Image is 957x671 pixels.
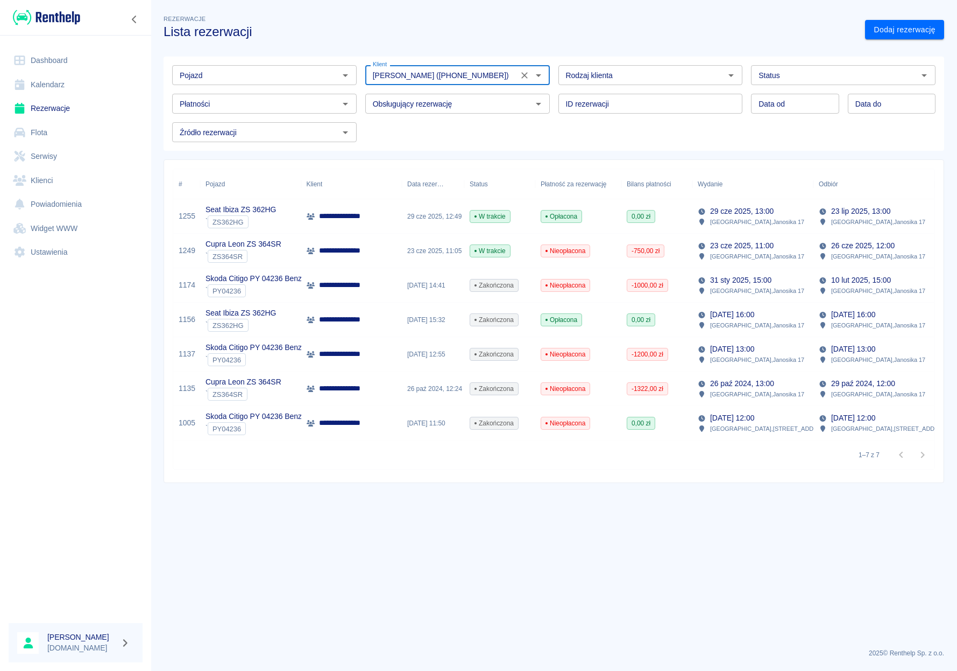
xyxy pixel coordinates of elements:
button: Wyczyść [517,68,532,83]
div: Data rezerwacji [402,169,464,199]
a: 1255 [179,211,195,222]
a: 1174 [179,279,195,291]
p: [GEOGRAPHIC_DATA] , Janosika 17 [831,217,925,227]
div: Pojazd [200,169,301,199]
span: PY04236 [208,287,245,295]
span: ZS364SR [208,253,247,261]
p: 26 cze 2025, 12:00 [831,240,895,251]
span: Nieopłacona [541,418,590,428]
p: [GEOGRAPHIC_DATA] , Janosika 17 [831,320,925,330]
span: -1200,00 zł [627,350,668,359]
span: Nieopłacona [541,281,590,290]
p: 26 paź 2024, 13:00 [710,378,774,389]
a: Renthelp logo [9,9,80,26]
img: Renthelp logo [13,9,80,26]
p: [GEOGRAPHIC_DATA] , Janosika 17 [710,389,804,399]
a: Dodaj rezerwację [865,20,944,40]
p: [GEOGRAPHIC_DATA] , Janosika 17 [710,320,804,330]
div: Data rezerwacji [407,169,444,199]
p: 1–7 z 7 [859,450,880,460]
p: 31 sty 2025, 15:00 [710,275,771,286]
p: 23 lip 2025, 13:00 [831,206,890,217]
p: Cupra Leon ZS 364SR [205,376,281,388]
a: 1156 [179,314,195,325]
span: -1322,00 zł [627,384,668,394]
div: Status [470,169,488,199]
span: Zakończona [470,384,518,394]
p: Skoda Citigo PY 04236 Benzyna [205,342,314,353]
span: -750,00 zł [627,246,664,256]
button: Sort [838,177,853,192]
div: Odbiór [819,169,838,199]
div: [DATE] 15:32 [402,303,464,337]
p: [GEOGRAPHIC_DATA] , Janosika 17 [831,251,925,261]
span: 0,00 zł [627,212,655,221]
button: Otwórz [531,68,546,83]
a: Kalendarz [9,73,143,97]
span: Zakończona [470,315,518,325]
div: [DATE] 12:55 [402,337,464,372]
button: Otwórz [724,68,739,83]
h6: [PERSON_NAME] [47,632,116,642]
p: [DATE] 13:00 [831,344,875,355]
p: 23 cze 2025, 11:00 [710,240,774,251]
div: 26 paź 2024, 12:24 [402,372,464,406]
a: Serwisy [9,144,143,169]
p: [GEOGRAPHIC_DATA] , Janosika 17 [710,217,804,227]
button: Sort [722,177,738,192]
h3: Lista rezerwacji [164,24,856,39]
div: Status [464,169,535,199]
p: 29 paź 2024, 12:00 [831,378,895,389]
a: Widget WWW [9,216,143,241]
div: Klient [307,169,323,199]
span: ZS362HG [208,321,248,330]
p: [GEOGRAPHIC_DATA] , Janosika 17 [710,355,804,365]
div: Pojazd [205,169,225,199]
a: Flota [9,121,143,145]
span: -1000,00 zł [627,281,668,290]
p: Seat Ibiza ZS 362HG [205,307,276,319]
div: # [173,169,200,199]
p: [DATE] 13:00 [710,344,754,355]
a: Ustawienia [9,240,143,264]
div: ` [205,388,281,401]
p: 10 lut 2025, 15:00 [831,275,891,286]
button: Sort [444,177,459,192]
p: [GEOGRAPHIC_DATA] , Janosika 17 [831,355,925,365]
span: ZS362HG [208,218,248,226]
p: [GEOGRAPHIC_DATA] , Janosika 17 [831,389,925,399]
p: Skoda Citigo PY 04236 Benzyna [205,273,314,284]
span: Nieopłacona [541,384,590,394]
a: Klienci [9,169,143,193]
p: [GEOGRAPHIC_DATA] , [STREET_ADDRESS] [831,424,952,434]
p: Cupra Leon ZS 364SR [205,239,281,250]
div: ` [205,250,281,263]
a: 1137 [179,348,195,360]
button: Otwórz [531,96,546,111]
input: DD.MM.YYYY [751,94,839,114]
span: ZS364SR [208,390,247,399]
p: [DATE] 16:00 [831,309,875,320]
div: Płatność za rezerwację [541,169,607,199]
a: 1249 [179,245,195,256]
span: PY04236 [208,356,245,364]
span: Rezerwacje [164,16,205,22]
p: [DATE] 12:00 [710,413,754,424]
p: 29 cze 2025, 13:00 [710,206,774,217]
p: [GEOGRAPHIC_DATA] , [STREET_ADDRESS] [710,424,831,434]
p: [GEOGRAPHIC_DATA] , Janosika 17 [831,286,925,296]
span: Zakończona [470,281,518,290]
p: Seat Ibiza ZS 362HG [205,204,276,215]
p: [DATE] 16:00 [710,309,754,320]
p: 2025 © Renthelp Sp. z o.o. [164,648,944,658]
div: ` [205,319,276,332]
span: Nieopłacona [541,350,590,359]
div: Odbiór [813,169,934,199]
a: 1135 [179,383,195,394]
div: Płatność za rezerwację [535,169,621,199]
div: [DATE] 11:50 [402,406,464,441]
label: Klient [373,60,387,68]
span: Zakończona [470,418,518,428]
div: Wydanie [698,169,722,199]
a: Powiadomienia [9,192,143,216]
